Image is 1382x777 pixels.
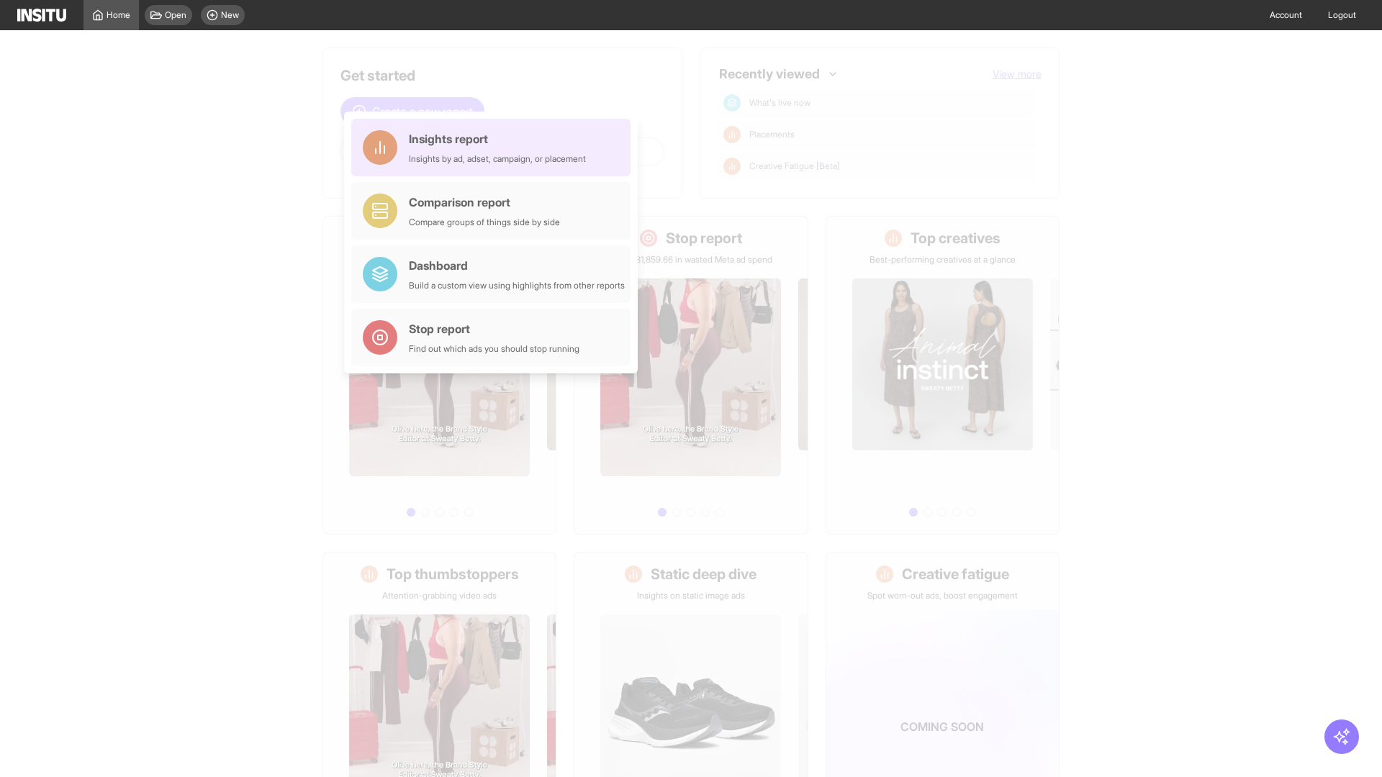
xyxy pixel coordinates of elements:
div: Find out which ads you should stop running [409,343,579,355]
div: Insights report [409,130,586,147]
span: New [221,9,239,21]
div: Compare groups of things side by side [409,217,560,228]
div: Insights by ad, adset, campaign, or placement [409,153,586,165]
span: Home [107,9,130,21]
div: Comparison report [409,194,560,211]
div: Build a custom view using highlights from other reports [409,280,625,291]
img: Logo [17,9,66,22]
div: Dashboard [409,257,625,274]
div: Stop report [409,320,579,337]
span: Open [165,9,186,21]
